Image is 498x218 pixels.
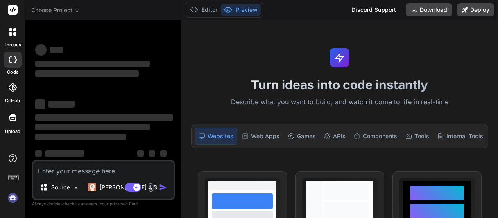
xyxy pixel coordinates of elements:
[51,183,70,191] p: Source
[35,124,150,130] span: ‌
[35,44,47,56] span: ‌
[321,128,349,145] div: APIs
[35,134,126,140] span: ‌
[35,70,139,77] span: ‌
[146,183,156,192] img: attachment
[159,183,167,191] img: icon
[110,201,124,206] span: privacy
[285,128,319,145] div: Games
[32,200,175,208] p: Always double-check its answers. Your in Bind
[187,4,221,16] button: Editor
[5,128,20,135] label: Upload
[346,3,401,16] div: Discord Support
[351,128,401,145] div: Components
[160,150,167,157] span: ‌
[31,6,80,14] span: Choose Project
[137,150,144,157] span: ‌
[406,3,452,16] button: Download
[402,128,432,145] div: Tools
[100,183,161,191] p: [PERSON_NAME] 4 S..
[186,77,493,92] h1: Turn ideas into code instantly
[35,114,173,121] span: ‌
[5,97,20,104] label: GitHub
[35,99,45,109] span: ‌
[7,69,18,76] label: code
[35,150,42,157] span: ‌
[50,47,63,53] span: ‌
[239,128,283,145] div: Web Apps
[45,150,84,157] span: ‌
[88,183,96,191] img: Claude 4 Sonnet
[48,101,75,108] span: ‌
[35,61,150,67] span: ‌
[434,128,487,145] div: Internal Tools
[4,41,21,48] label: threads
[195,128,237,145] div: Websites
[72,184,79,191] img: Pick Models
[186,97,493,108] p: Describe what you want to build, and watch it come to life in real-time
[457,3,494,16] button: Deploy
[221,4,261,16] button: Preview
[6,191,20,205] img: signin
[149,150,155,157] span: ‌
